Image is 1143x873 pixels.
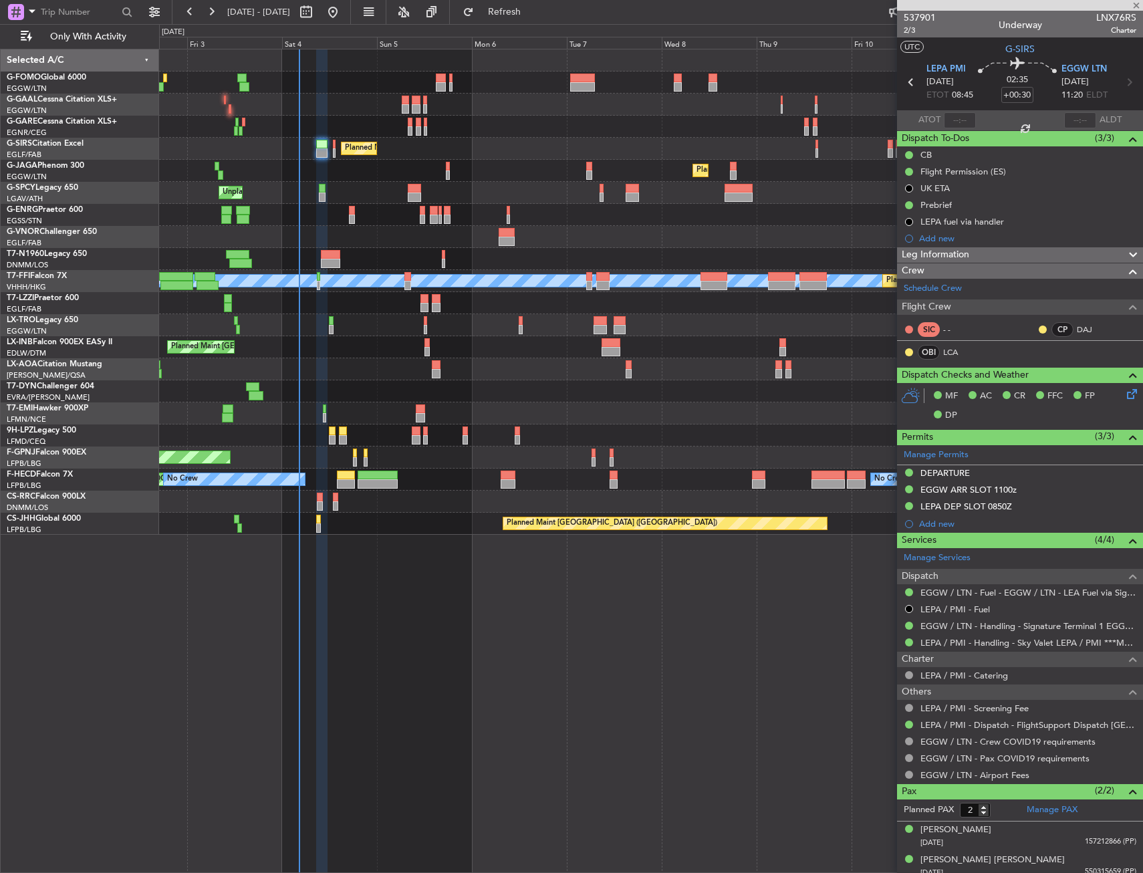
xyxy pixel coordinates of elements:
a: T7-DYNChallenger 604 [7,382,94,390]
a: LFPB/LBG [7,525,41,535]
span: 11:20 [1061,89,1083,102]
span: Others [902,684,931,700]
span: LEPA PMI [926,63,966,76]
span: Dispatch To-Dos [902,131,969,146]
a: Schedule Crew [904,282,962,295]
div: Sat 4 [282,37,377,49]
span: Dispatch [902,569,938,584]
span: Dispatch Checks and Weather [902,368,1029,383]
div: UK ETA [920,182,950,194]
a: T7-LZZIPraetor 600 [7,294,79,302]
a: F-GPNJFalcon 900EX [7,449,86,457]
div: Fri 3 [187,37,282,49]
a: G-SPCYLegacy 650 [7,184,78,192]
span: [DATE] [920,838,943,848]
a: EGSS/STN [7,216,42,226]
a: G-FOMOGlobal 6000 [7,74,86,82]
a: T7-FFIFalcon 7X [7,272,67,280]
span: (3/3) [1095,131,1114,145]
span: 2/3 [904,25,936,36]
button: Only With Activity [15,26,145,47]
div: Sun 5 [377,37,472,49]
div: Prebrief [920,199,952,211]
span: Charter [1096,25,1136,36]
a: [PERSON_NAME]/QSA [7,370,86,380]
a: LX-INBFalcon 900EX EASy II [7,338,112,346]
a: G-GAALCessna Citation XLS+ [7,96,117,104]
a: LFMD/CEQ [7,436,45,447]
span: Pax [902,784,916,799]
a: EGGW / LTN - Pax COVID19 requirements [920,753,1090,764]
div: Add new [919,518,1136,529]
button: UTC [900,41,924,53]
span: G-GAAL [7,96,37,104]
span: Leg Information [902,247,969,263]
div: Fri 10 [852,37,946,49]
a: Manage Permits [904,449,969,462]
a: T7-N1960Legacy 650 [7,250,87,258]
span: FP [1085,390,1095,403]
span: 537901 [904,11,936,25]
span: CR [1014,390,1025,403]
div: DEPARTURE [920,467,970,479]
div: Thu 9 [757,37,852,49]
a: EGGW / LTN - Crew COVID19 requirements [920,736,1096,747]
div: Planned Maint [GEOGRAPHIC_DATA] [171,337,299,357]
span: AC [980,390,992,403]
span: ATOT [918,114,940,127]
a: LFPB/LBG [7,481,41,491]
span: DP [945,409,957,422]
a: LFMN/NCE [7,414,46,424]
a: LFPB/LBG [7,459,41,469]
div: [DATE] [162,27,184,38]
span: 02:35 [1007,74,1028,87]
span: Services [902,533,936,548]
a: G-VNORChallenger 650 [7,228,97,236]
div: No Crew [167,469,198,489]
span: 08:45 [952,89,973,102]
span: ELDT [1086,89,1108,102]
a: LX-TROLegacy 650 [7,316,78,324]
a: EVRA/[PERSON_NAME] [7,392,90,402]
span: ETOT [926,89,948,102]
a: EGLF/FAB [7,150,41,160]
span: G-FOMO [7,74,41,82]
div: SIC [918,322,940,337]
a: CS-JHHGlobal 6000 [7,515,81,523]
button: Refresh [457,1,537,23]
a: F-HECDFalcon 7X [7,471,73,479]
a: Manage PAX [1027,803,1077,817]
a: G-GARECessna Citation XLS+ [7,118,117,126]
span: (3/3) [1095,429,1114,443]
a: EGLF/FAB [7,304,41,314]
span: LX-TRO [7,316,35,324]
a: EGGW / LTN - Airport Fees [920,769,1029,781]
a: Manage Services [904,551,971,565]
div: EGGW ARR SLOT 1100z [920,484,1017,495]
span: T7-N1960 [7,250,44,258]
span: (4/4) [1095,533,1114,547]
a: LX-AOACitation Mustang [7,360,102,368]
span: G-SIRS [1005,42,1035,56]
a: LEPA / PMI - Fuel [920,604,990,615]
div: No Crew [874,469,905,489]
div: CP [1051,322,1073,337]
a: LEPA / PMI - Catering [920,670,1008,681]
a: EGGW / LTN - Handling - Signature Terminal 1 EGGW / LTN [920,620,1136,632]
a: G-JAGAPhenom 300 [7,162,84,170]
span: LNX76RS [1096,11,1136,25]
span: MF [945,390,958,403]
div: CB [920,149,932,160]
span: F-GPNJ [7,449,35,457]
span: Refresh [477,7,533,17]
span: 9H-LPZ [7,426,33,434]
a: CS-RRCFalcon 900LX [7,493,86,501]
div: LEPA fuel via handler [920,216,1004,227]
a: EDLW/DTM [7,348,46,358]
span: EGGW LTN [1061,63,1107,76]
div: Add new [919,233,1136,244]
span: CS-RRC [7,493,35,501]
div: Planned Maint [GEOGRAPHIC_DATA] ([GEOGRAPHIC_DATA]) [345,138,555,158]
span: Only With Activity [35,32,141,41]
span: T7-EMI [7,404,33,412]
